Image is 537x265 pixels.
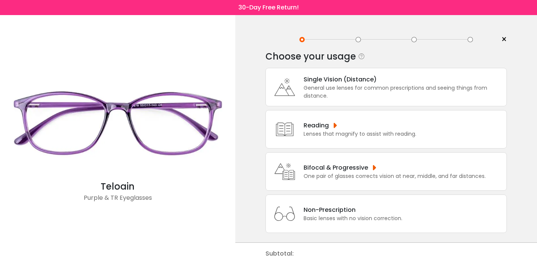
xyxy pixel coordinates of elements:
div: Basic lenses with no vision correction. [304,214,402,222]
div: Non-Prescription [304,205,402,214]
div: Subtotal: [265,243,298,265]
div: Choose your usage [265,49,356,64]
div: Reading [304,121,416,130]
div: One pair of glasses corrects vision at near, middle, and far distances. [304,172,486,180]
span: × [501,34,507,45]
div: Single Vision (Distance) [304,75,503,84]
div: Purple & TR Eyeglasses [4,193,232,208]
a: × [496,34,507,45]
div: General use lenses for common prescriptions and seeing things from distance. [304,84,503,100]
img: Purple Teloain - TR Eyeglasses [4,66,232,180]
div: Teloain [4,180,232,193]
div: Lenses that magnify to assist with reading. [304,130,416,138]
div: Bifocal & Progressive [304,163,486,172]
